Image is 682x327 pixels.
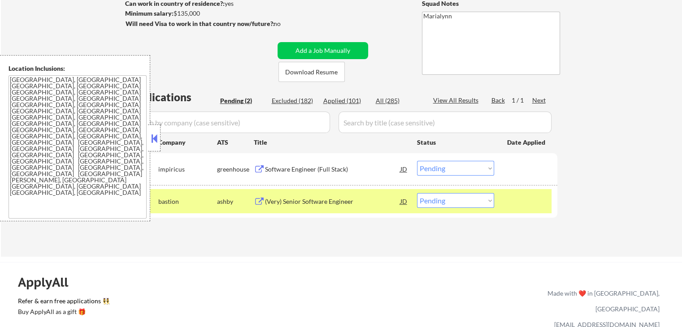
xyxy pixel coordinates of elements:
div: Company [158,138,217,147]
button: Download Resume [278,62,345,82]
div: Back [491,96,506,105]
div: Location Inclusions: [9,64,147,73]
div: All (285) [376,96,421,105]
div: greenhouse [217,165,254,174]
div: ashby [217,197,254,206]
div: JD [400,193,408,209]
strong: Will need Visa to work in that country now/future?: [126,20,275,27]
div: Status [417,134,494,150]
div: 1 / 1 [512,96,532,105]
div: Made with ❤️ in [GEOGRAPHIC_DATA], [GEOGRAPHIC_DATA] [544,285,660,317]
div: no [274,19,299,28]
div: Buy ApplyAll as a gift 🎁 [18,309,108,315]
strong: Minimum salary: [125,9,174,17]
div: ATS [217,138,254,147]
div: $135,000 [125,9,274,18]
input: Search by company (case sensitive) [128,112,330,133]
div: bastion [158,197,217,206]
div: View All Results [433,96,481,105]
div: Date Applied [507,138,547,147]
div: impiricus [158,165,217,174]
div: ApplyAll [18,275,78,290]
div: Software Engineer (Full Stack) [265,165,400,174]
button: Add a Job Manually [278,42,368,59]
div: JD [400,161,408,177]
a: Buy ApplyAll as a gift 🎁 [18,307,108,318]
div: Title [254,138,408,147]
div: Next [532,96,547,105]
div: Excluded (182) [272,96,317,105]
div: Pending (2) [220,96,265,105]
div: (Very) Senior Software Engineer [265,197,400,206]
input: Search by title (case sensitive) [339,112,552,133]
div: Applied (101) [323,96,368,105]
a: Refer & earn free applications 👯‍♀️ [18,298,360,307]
div: Applications [128,92,217,103]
